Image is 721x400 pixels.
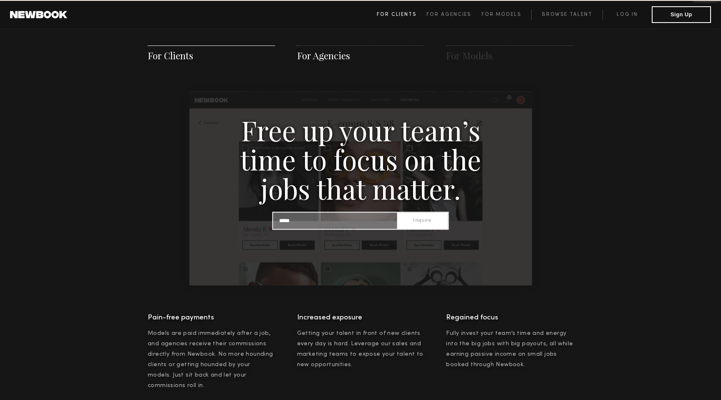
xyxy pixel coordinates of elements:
[446,49,492,62] a: For Models
[482,12,521,17] span: For Models
[426,10,481,20] a: For Agencies
[217,115,504,203] h3: Free up your team’s time to focus on the jobs that matter.
[446,331,573,367] span: Fully invest your team’s time and energy into the big jobs with big payouts, all while earning pa...
[377,12,416,17] span: For Clients
[148,49,193,62] a: For Clients
[397,213,448,229] button: Inquire
[148,331,273,388] span: Models are paid immediately after a job, and agencies receive their commissions directly from New...
[297,49,350,62] a: For Agencies
[603,10,652,20] a: Log in
[531,10,603,20] a: Browse Talent
[377,10,426,20] a: For Clients
[297,311,424,324] h4: Increased exposure
[148,311,275,324] h4: Pain-free payments
[297,331,424,367] span: Getting your talent in front of new clients every day is hard. Leverage our sales and marketing t...
[482,10,532,20] a: For Models
[652,6,711,23] button: Sign Up
[446,311,573,324] h4: Regained focus
[426,12,471,17] span: For Agencies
